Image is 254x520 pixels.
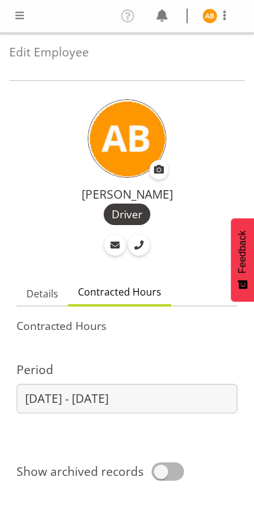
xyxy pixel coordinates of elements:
h4: Edit Employee [9,45,235,59]
a: Call Employee [128,234,150,256]
a: Email Employee [104,234,126,256]
button: Feedback - Show survey [231,218,254,302]
span: Details [26,286,58,301]
img: angela-burrill10486.jpg [88,99,166,178]
label: Period [17,361,237,379]
span: Show archived records [17,463,152,481]
img: angela-burrill10486.jpg [202,9,217,23]
span: Contracted Hours [78,285,161,299]
input: Click to select... [17,384,237,413]
h4: [PERSON_NAME] [35,188,219,201]
span: Feedback [237,231,248,273]
h5: Contracted Hours [17,319,237,332]
span: Driver [112,206,142,222]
